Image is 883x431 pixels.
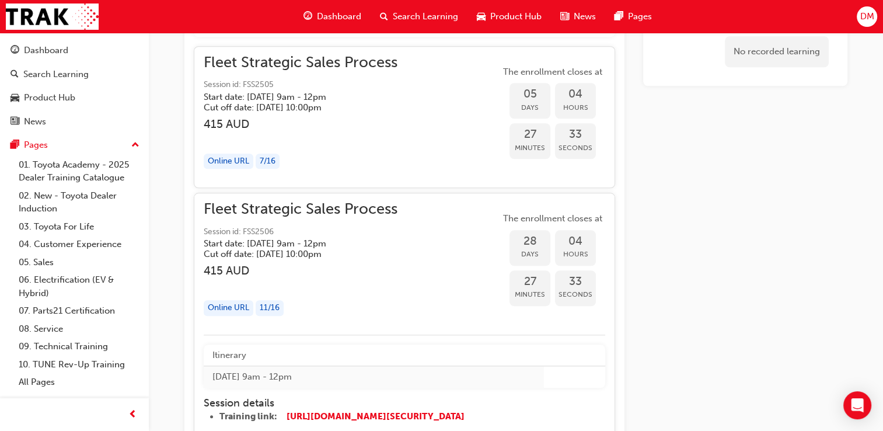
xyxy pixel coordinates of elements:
[23,68,89,81] div: Search Learning
[467,5,551,29] a: car-iconProduct Hub
[204,56,397,69] span: Fleet Strategic Sales Process
[5,40,144,61] a: Dashboard
[14,302,144,320] a: 07. Parts21 Certification
[605,5,661,29] a: pages-iconPages
[555,275,596,289] span: 33
[509,288,550,301] span: Minutes
[555,88,596,101] span: 04
[24,115,46,128] div: News
[560,9,569,24] span: news-icon
[380,9,388,24] span: search-icon
[509,141,550,155] span: Minutes
[303,9,312,24] span: guage-icon
[317,10,361,23] span: Dashboard
[24,91,75,105] div: Product Hub
[371,5,467,29] a: search-iconSearch Learning
[555,248,596,261] span: Hours
[204,264,397,277] h3: 415 AUD
[725,36,829,67] div: No recorded learning
[6,4,99,30] img: Trak
[11,93,19,103] span: car-icon
[555,101,596,114] span: Hours
[14,187,144,218] a: 02. New - Toyota Dealer Induction
[11,69,19,80] span: search-icon
[204,238,379,249] h5: Start date: [DATE] 9am - 12pm
[204,203,397,216] span: Fleet Strategic Sales Process
[509,248,550,261] span: Days
[14,218,144,236] a: 03. Toyota For Life
[5,134,144,156] button: Pages
[204,397,583,410] h4: Session details
[509,128,550,141] span: 27
[24,138,48,152] div: Pages
[509,275,550,289] span: 27
[555,128,596,141] span: 33
[555,141,596,155] span: Seconds
[284,411,465,422] a: [URL][DOMAIN_NAME][SECURITY_DATA]
[857,6,877,27] button: DM
[204,92,379,102] h5: Start date: [DATE] 9am - 12pm
[204,102,379,113] h5: Cut off date: [DATE] 10:00pm
[14,235,144,253] a: 04. Customer Experience
[204,225,397,239] span: Session id: FSS2506
[14,156,144,187] a: 01. Toyota Academy - 2025 Dealer Training Catalogue
[615,9,623,24] span: pages-icon
[14,356,144,374] a: 10. TUNE Rev-Up Training
[5,111,144,133] a: News
[131,138,139,153] span: up-icon
[11,46,19,56] span: guage-icon
[5,87,144,109] a: Product Hub
[204,117,397,131] h3: 415 AUD
[500,212,605,225] span: The enrollment closes at
[128,408,137,422] span: prev-icon
[256,154,280,169] div: 7 / 16
[628,10,652,23] span: Pages
[287,411,465,422] span: [URL][DOMAIN_NAME][SECURITY_DATA]
[24,44,68,57] div: Dashboard
[204,203,605,325] button: Fleet Strategic Sales ProcessSession id: FSS2506Start date: [DATE] 9am - 12pm Cut off date: [DATE...
[5,37,144,134] button: DashboardSearch LearningProduct HubNews
[256,300,284,316] div: 11 / 16
[509,101,550,114] span: Days
[14,253,144,272] a: 05. Sales
[500,65,605,79] span: The enrollment closes at
[509,235,550,248] span: 28
[843,391,871,419] div: Open Intercom Messenger
[14,271,144,302] a: 06. Electrification (EV & Hybrid)
[555,288,596,301] span: Seconds
[11,140,19,151] span: pages-icon
[14,320,144,338] a: 08. Service
[860,10,874,23] span: DM
[204,249,379,259] h5: Cut off date: [DATE] 10:00pm
[204,78,397,92] span: Session id: FSS2505
[551,5,605,29] a: news-iconNews
[204,56,605,178] button: Fleet Strategic Sales ProcessSession id: FSS2505Start date: [DATE] 9am - 12pm Cut off date: [DATE...
[204,366,544,388] td: [DATE] 9am - 12pm
[294,5,371,29] a: guage-iconDashboard
[204,154,253,169] div: Online URL
[219,411,277,422] span: Training link:
[574,10,596,23] span: News
[14,338,144,356] a: 09. Technical Training
[11,117,19,127] span: news-icon
[5,64,144,85] a: Search Learning
[393,10,458,23] span: Search Learning
[509,88,550,101] span: 05
[14,373,144,391] a: All Pages
[555,235,596,248] span: 04
[477,9,486,24] span: car-icon
[490,10,542,23] span: Product Hub
[204,345,544,366] th: Itinerary
[204,300,253,316] div: Online URL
